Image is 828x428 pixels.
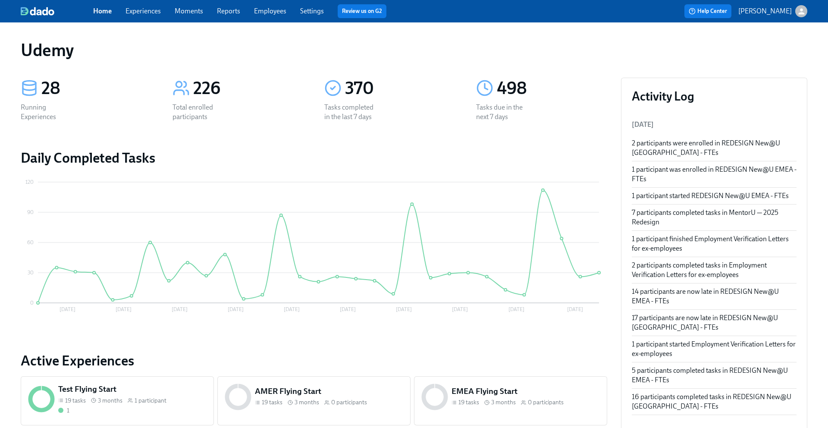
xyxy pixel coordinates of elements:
[21,7,93,16] a: dado
[67,406,69,415] div: 1
[217,7,240,15] a: Reports
[738,5,807,17] button: [PERSON_NAME]
[116,306,132,312] tspan: [DATE]
[738,6,792,16] p: [PERSON_NAME]
[295,398,319,406] span: 3 months
[21,149,607,167] h2: Daily Completed Tasks
[632,234,797,253] div: 1 participant finished Employment Verification Letters for ex-employees
[284,306,300,312] tspan: [DATE]
[254,7,286,15] a: Employees
[491,398,516,406] span: 3 months
[175,7,203,15] a: Moments
[300,7,324,15] a: Settings
[338,4,386,18] button: Review us on G2
[21,40,74,60] h1: Udemy
[60,306,75,312] tspan: [DATE]
[414,376,607,425] a: EMEA Flying Start19 tasks 3 months0 participants
[340,306,356,312] tspan: [DATE]
[452,386,600,397] h5: EMEA Flying Start
[632,392,797,411] div: 16 participants completed tasks in REDESIGN New@U [GEOGRAPHIC_DATA] - FTEs
[632,261,797,280] div: 2 participants completed tasks in Employment Verification Letters for ex-employees
[30,300,34,306] tspan: 0
[65,397,86,405] span: 19 tasks
[58,406,69,415] div: Completed all due tasks
[27,239,34,245] tspan: 60
[41,78,152,99] div: 28
[125,7,161,15] a: Experiences
[684,4,731,18] button: Help Center
[476,103,531,122] div: Tasks due in the next 7 days
[452,306,468,312] tspan: [DATE]
[632,191,797,201] div: 1 participant started REDESIGN New@U EMEA - FTEs
[324,103,379,122] div: Tasks completed in the last 7 days
[632,366,797,385] div: 5 participants completed tasks in REDESIGN New@U EMEA - FTEs
[458,398,479,406] span: 19 tasks
[331,398,367,406] span: 0 participants
[632,165,797,184] div: 1 participant was enrolled in REDESIGN New@U EMEA - FTEs
[632,138,797,157] div: 2 participants were enrolled in REDESIGN New@U [GEOGRAPHIC_DATA] - FTEs
[342,7,382,16] a: Review us on G2
[632,120,654,129] span: [DATE]
[632,313,797,332] div: 17 participants are now late in REDESIGN New@U [GEOGRAPHIC_DATA] - FTEs
[28,270,34,276] tspan: 30
[396,306,412,312] tspan: [DATE]
[632,208,797,227] div: 7 participants completed tasks in MentorU — 2025 Redesign
[27,209,34,215] tspan: 90
[567,306,583,312] tspan: [DATE]
[25,179,34,185] tspan: 120
[217,376,411,425] a: AMER Flying Start19 tasks 3 months0 participants
[93,7,112,15] a: Home
[193,78,304,99] div: 226
[21,352,607,369] a: Active Experiences
[228,306,244,312] tspan: [DATE]
[58,384,207,395] h5: Test Flying Start
[135,397,166,405] span: 1 participant
[632,340,797,359] div: 1 participant started Employment Verification Letters for ex-employees
[21,376,214,425] a: Test Flying Start19 tasks 3 months1 participant1
[528,398,564,406] span: 0 participants
[172,306,188,312] tspan: [DATE]
[497,78,607,99] div: 498
[345,78,455,99] div: 370
[172,103,228,122] div: Total enrolled participants
[632,287,797,306] div: 14 participants are now late in REDESIGN New@U EMEA - FTEs
[255,386,403,397] h5: AMER Flying Start
[21,103,76,122] div: Running Experiences
[508,306,524,312] tspan: [DATE]
[632,88,797,104] h3: Activity Log
[98,397,122,405] span: 3 months
[262,398,282,406] span: 19 tasks
[689,7,727,16] span: Help Center
[21,7,54,16] img: dado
